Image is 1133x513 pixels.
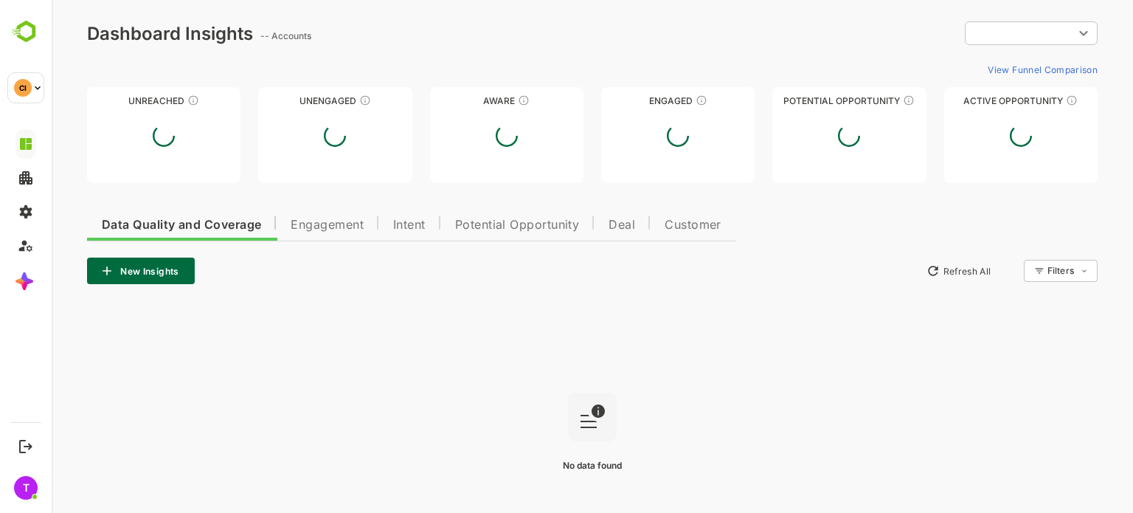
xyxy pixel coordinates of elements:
[15,436,35,456] button: Logout
[994,258,1046,284] div: Filters
[35,95,189,106] div: Unreached
[893,95,1046,106] div: Active Opportunity
[209,30,264,41] ag: -- Accounts
[136,94,148,106] div: These accounts have not been engaged with for a defined time period
[35,23,201,44] div: Dashboard Insights
[466,94,478,106] div: These accounts have just entered the buying cycle and need further nurturing
[1014,94,1026,106] div: These accounts have open opportunities which might be at any of the Sales Stages
[207,95,360,106] div: Unengaged
[511,460,570,471] span: No data found
[550,95,703,106] div: Engaged
[14,476,38,500] div: T
[50,219,209,231] span: Data Quality and Coverage
[14,79,32,97] div: CI
[403,219,528,231] span: Potential Opportunity
[868,259,946,283] button: Refresh All
[557,219,583,231] span: Deal
[378,95,532,106] div: Aware
[613,219,670,231] span: Customer
[644,94,656,106] div: These accounts are warm, further nurturing would qualify them to MQAs
[239,219,312,231] span: Engagement
[308,94,319,106] div: These accounts have not shown enough engagement and need nurturing
[7,18,45,46] img: BambooboxLogoMark.f1c84d78b4c51b1a7b5f700c9845e183.svg
[913,20,1046,47] div: ​
[851,94,863,106] div: These accounts are MQAs and can be passed on to Inside Sales
[35,258,143,284] button: New Insights
[930,58,1046,81] button: View Funnel Comparison
[721,95,874,106] div: Potential Opportunity
[996,265,1022,276] div: Filters
[342,219,374,231] span: Intent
